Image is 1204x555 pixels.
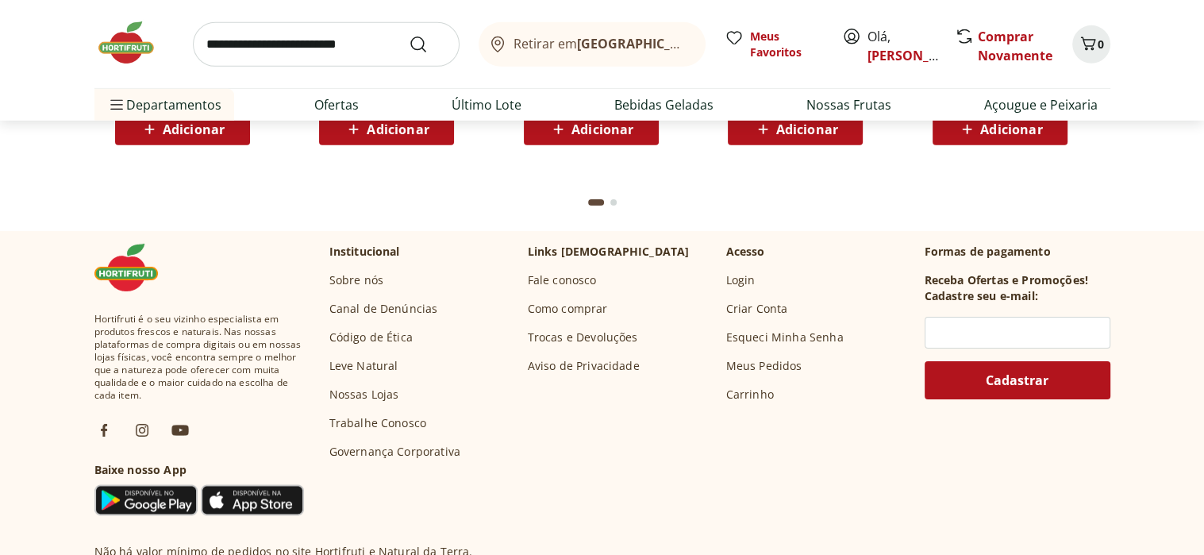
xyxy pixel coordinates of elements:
[329,415,427,431] a: Trabalhe Conosco
[329,330,413,345] a: Código de Ética
[725,29,823,60] a: Meus Favoritos
[984,95,1098,114] a: Açougue e Peixaria
[528,330,638,345] a: Trocas e Devoluções
[329,358,398,374] a: Leve Natural
[94,19,174,67] img: Hortifruti
[925,288,1038,304] h3: Cadastre seu e-mail:
[314,95,359,114] a: Ofertas
[726,330,844,345] a: Esqueci Minha Senha
[607,183,620,222] button: Go to page 2 from fs-carousel
[528,358,640,374] a: Aviso de Privacidade
[329,244,400,260] p: Institucional
[94,462,304,478] h3: Baixe nosso App
[726,244,765,260] p: Acesso
[528,301,608,317] a: Como comprar
[614,95,714,114] a: Bebidas Geladas
[133,421,152,440] img: ig
[750,29,823,60] span: Meus Favoritos
[806,95,891,114] a: Nossas Frutas
[776,123,838,136] span: Adicionar
[978,28,1052,64] a: Comprar Novamente
[94,484,198,516] img: Google Play Icon
[329,272,383,288] a: Sobre nós
[867,27,938,65] span: Olá,
[452,95,521,114] a: Último Lote
[980,123,1042,136] span: Adicionar
[193,22,460,67] input: search
[94,313,304,402] span: Hortifruti é o seu vizinho especialista em produtos frescos e naturais. Nas nossas plataformas de...
[585,183,607,222] button: Current page from fs-carousel
[329,387,399,403] a: Nossas Lojas
[726,301,788,317] a: Criar Conta
[1098,37,1104,52] span: 0
[528,272,597,288] a: Fale conosco
[201,484,304,516] img: App Store Icon
[171,421,190,440] img: ytb
[329,444,461,460] a: Governança Corporativa
[94,421,113,440] img: fb
[571,123,633,136] span: Adicionar
[409,35,447,54] button: Submit Search
[528,244,690,260] p: Links [DEMOGRAPHIC_DATA]
[867,47,971,64] a: [PERSON_NAME]
[514,37,689,51] span: Retirar em
[1072,25,1110,64] button: Carrinho
[107,86,126,124] button: Menu
[524,114,659,145] button: Adicionar
[925,361,1110,399] button: Cadastrar
[726,272,756,288] a: Login
[479,22,706,67] button: Retirar em[GEOGRAPHIC_DATA]/[GEOGRAPHIC_DATA]
[726,358,802,374] a: Meus Pedidos
[163,123,225,136] span: Adicionar
[115,114,250,145] button: Adicionar
[925,244,1110,260] p: Formas de pagamento
[726,387,774,403] a: Carrinho
[986,374,1048,387] span: Cadastrar
[933,114,1067,145] button: Adicionar
[107,86,221,124] span: Departamentos
[319,114,454,145] button: Adicionar
[728,114,863,145] button: Adicionar
[367,123,429,136] span: Adicionar
[94,244,174,291] img: Hortifruti
[329,301,438,317] a: Canal de Denúncias
[925,272,1088,288] h3: Receba Ofertas e Promoções!
[577,35,844,52] b: [GEOGRAPHIC_DATA]/[GEOGRAPHIC_DATA]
